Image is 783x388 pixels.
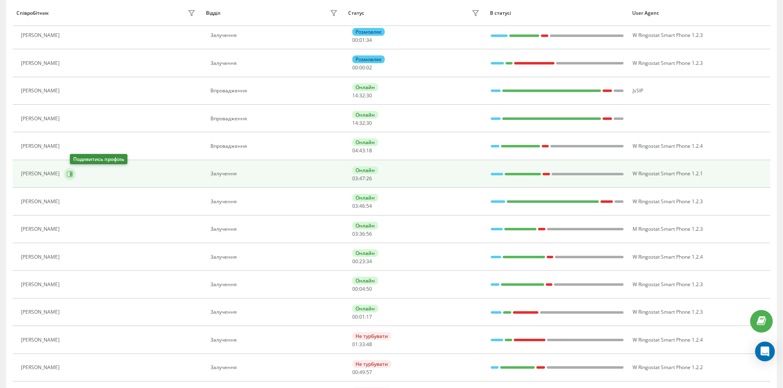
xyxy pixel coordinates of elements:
div: : : [352,65,372,71]
div: Онлайн [352,222,378,230]
span: 47 [359,175,365,182]
span: 00 [352,64,358,71]
div: Онлайн [352,277,378,285]
span: 01 [352,341,358,348]
span: 32 [359,119,365,126]
div: Розмовляє [352,28,385,36]
div: : : [352,37,372,43]
div: Залучення [210,254,340,260]
div: Статус [348,10,364,16]
span: W Ringostat Smart Phone 1.2.4 [633,253,703,260]
span: 14 [352,92,358,99]
div: Подивитись профіль [70,154,127,164]
span: 18 [366,147,372,154]
div: [PERSON_NAME] [21,254,62,260]
div: Онлайн [352,166,378,174]
div: Онлайн [352,83,378,91]
div: Впровадження [210,143,340,149]
div: Онлайн [352,111,378,119]
div: [PERSON_NAME] [21,365,62,370]
div: : : [352,286,372,292]
div: User Agent [632,10,767,16]
div: Залучення [210,365,340,370]
div: Розмовляє [352,55,385,63]
span: W Ringostat Smart Phone 1.2.4 [633,142,703,149]
div: Залучення [210,32,340,38]
div: [PERSON_NAME] [21,88,62,94]
span: W Ringostat Smart Phone 1.2.3 [633,198,703,205]
div: [PERSON_NAME] [21,60,62,66]
span: 04 [352,147,358,154]
span: 00 [352,285,358,292]
span: W Ringostat Smart Phone 1.2.3 [633,60,703,67]
span: W Ringostat Smart Phone 1.2.3 [633,281,703,288]
div: [PERSON_NAME] [21,226,62,232]
div: : : [352,342,372,347]
div: Залучення [210,337,340,343]
span: 00 [359,64,365,71]
div: Залучення [210,171,340,177]
div: : : [352,203,372,209]
div: [PERSON_NAME] [21,116,62,122]
span: 49 [359,369,365,376]
span: 17 [366,313,372,320]
span: 03 [352,202,358,209]
div: В статусі [490,10,624,16]
span: W Ringostat Smart Phone 1.2.4 [633,336,703,343]
span: 04 [359,285,365,292]
div: Залучення [210,282,340,287]
div: Залучення [210,226,340,232]
span: 50 [366,285,372,292]
div: : : [352,93,372,99]
div: [PERSON_NAME] [21,171,62,177]
span: M Ringostat Smart Phone 1.2.3 [633,225,703,232]
div: Не турбувати [352,360,391,368]
span: 32 [359,92,365,99]
div: Залучення [210,309,340,315]
div: Відділ [206,10,220,16]
span: W Ringostat Smart Phone 1.2.3 [633,32,703,39]
div: Залучення [210,199,340,204]
div: Впровадження [210,116,340,122]
span: 36 [359,230,365,237]
span: 33 [359,341,365,348]
div: : : [352,176,372,181]
div: Впровадження [210,88,340,94]
div: [PERSON_NAME] [21,337,62,343]
div: Не турбувати [352,332,391,340]
div: : : [352,231,372,237]
span: 01 [359,37,365,44]
span: 00 [352,313,358,320]
div: : : [352,370,372,375]
div: Онлайн [352,194,378,202]
div: [PERSON_NAME] [21,32,62,38]
span: JsSIP [633,87,643,94]
span: 57 [366,369,372,376]
span: 46 [359,202,365,209]
span: 26 [366,175,372,182]
span: 03 [352,230,358,237]
span: W Ringostat Smart Phone 1.2.3 [633,308,703,315]
div: Залучення [210,60,340,66]
span: 34 [366,258,372,265]
span: 00 [352,258,358,265]
span: W Ringostat Smart Phone 1.2.2 [633,364,703,371]
span: 23 [359,258,365,265]
span: 00 [352,369,358,376]
span: 00 [352,37,358,44]
div: Онлайн [352,249,378,257]
span: 34 [366,37,372,44]
div: [PERSON_NAME] [21,199,62,204]
span: 30 [366,119,372,126]
span: W Ringostat Smart Phone 1.2.1 [633,170,703,177]
div: [PERSON_NAME] [21,282,62,287]
div: Онлайн [352,305,378,312]
div: [PERSON_NAME] [21,309,62,315]
div: Онлайн [352,138,378,146]
span: 30 [366,92,372,99]
span: 03 [352,175,358,182]
div: : : [352,120,372,126]
span: 48 [366,341,372,348]
span: 43 [359,147,365,154]
div: : : [352,148,372,154]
